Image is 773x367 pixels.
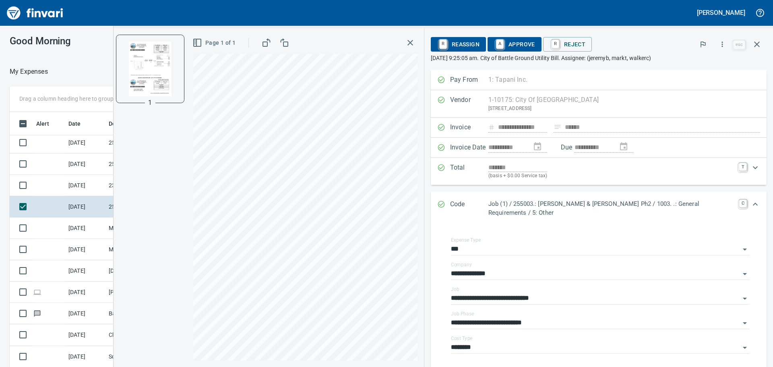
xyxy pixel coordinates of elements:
[65,175,105,196] td: [DATE]
[105,218,178,239] td: MATERIAL
[739,342,750,353] button: Open
[731,35,767,54] span: Close invoice
[33,289,41,294] span: Online transaction
[65,132,105,153] td: [DATE]
[431,54,767,62] p: [DATE] 9:25:05 am. City of Battle Ground Utility Bill. Assignee: (jeremyb, markt, walkerc)
[431,158,767,185] div: Expand
[733,40,745,49] a: esc
[65,196,105,218] td: [DATE]
[451,311,474,316] label: Job Phase
[105,324,178,346] td: Chevron 0356447 Pullman [GEOGRAPHIC_DATA]
[739,293,750,304] button: Open
[105,239,178,260] td: MATERIAL
[105,282,178,303] td: [PERSON_NAME][GEOGRAPHIC_DATA]
[105,132,178,153] td: 251513
[10,67,48,77] p: My Expenses
[494,37,535,51] span: Approve
[105,196,178,218] td: 255003
[36,119,49,129] span: Alert
[739,199,747,207] a: C
[450,199,488,218] p: Code
[431,37,486,52] button: RReassign
[488,37,542,52] button: AApprove
[488,172,734,180] p: (basis + $0.00 Service tax)
[123,41,178,96] img: Page 1
[451,287,459,292] label: Job
[65,218,105,239] td: [DATE]
[65,303,105,324] td: [DATE]
[697,8,745,17] h5: [PERSON_NAME]
[19,95,137,103] p: Drag a column heading here to group the table
[450,163,488,180] p: Total
[439,39,447,48] a: R
[68,119,81,129] span: Date
[431,191,767,226] div: Expand
[65,239,105,260] td: [DATE]
[33,311,41,316] span: Has messages
[739,317,750,329] button: Open
[739,163,747,171] a: T
[550,37,585,51] span: Reject
[36,119,60,129] span: Alert
[105,153,178,175] td: 254010
[496,39,504,48] a: A
[451,262,472,267] label: Company
[65,282,105,303] td: [DATE]
[10,67,48,77] nav: breadcrumb
[65,153,105,175] td: [DATE]
[451,336,473,341] label: Cost Type
[148,98,152,108] p: 1
[739,268,750,280] button: Open
[109,119,139,129] span: Description
[739,244,750,255] button: Open
[451,238,481,243] label: Expense Type
[194,38,236,48] span: Page 1 of 1
[5,3,65,23] img: Finvari
[543,37,592,52] button: RReject
[713,35,731,53] button: More
[191,35,239,50] button: Page 1 of 1
[488,199,734,218] p: Job (1) / 255003.: [PERSON_NAME] & [PERSON_NAME] Ph2 / 1003. .: General Requirements / 5: Other
[694,35,712,53] button: Flag
[105,303,178,324] td: Baby J's BBQ & Burgers Richland [GEOGRAPHIC_DATA]
[105,260,178,282] td: [DATE] Invoice 0044745987 from [MEDICAL_DATA] Industrial (1-30405)
[109,119,149,129] span: Description
[437,37,480,51] span: Reassign
[65,324,105,346] td: [DATE]
[695,6,747,19] button: [PERSON_NAME]
[552,39,559,48] a: R
[68,119,91,129] span: Date
[105,175,178,196] td: 235015
[65,260,105,282] td: [DATE]
[10,35,181,47] h3: Good Morning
